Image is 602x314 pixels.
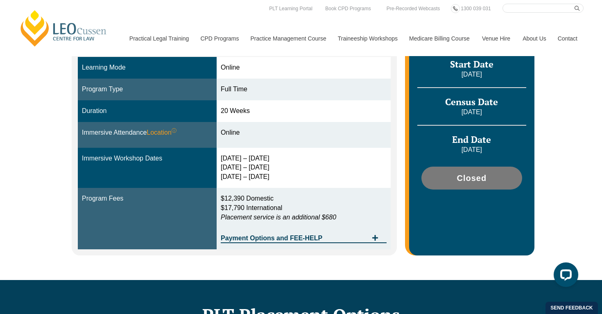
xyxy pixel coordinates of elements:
[82,106,213,116] div: Duration
[417,70,526,79] p: [DATE]
[82,85,213,94] div: Program Type
[445,96,498,108] span: Census Date
[82,194,213,203] div: Program Fees
[244,21,332,56] a: Practice Management Course
[123,21,195,56] a: Practical Legal Training
[452,133,491,145] span: End Date
[421,167,522,190] a: Closed
[552,21,584,56] a: Contact
[450,58,493,70] span: Start Date
[547,259,582,294] iframe: LiveChat chat widget
[221,235,368,242] span: Payment Options and FEE-HELP
[221,85,387,94] div: Full Time
[385,4,442,13] a: Pre-Recorded Webcasts
[221,214,336,221] em: Placement service is an additional $680
[516,21,552,56] a: About Us
[172,128,177,133] sup: ⓘ
[221,63,387,72] div: Online
[221,106,387,116] div: 20 Weeks
[461,6,491,11] span: 1300 039 031
[82,128,213,138] div: Immersive Attendance
[476,21,516,56] a: Venue Hire
[403,21,476,56] a: Medicare Billing Course
[82,63,213,72] div: Learning Mode
[221,128,387,138] div: Online
[221,195,274,202] span: $12,390 Domestic
[323,4,373,13] a: Book CPD Programs
[459,4,493,13] a: 1300 039 031
[221,154,387,182] div: [DATE] – [DATE] [DATE] – [DATE] [DATE] – [DATE]
[267,4,315,13] a: PLT Learning Portal
[417,108,526,117] p: [DATE]
[194,21,244,56] a: CPD Programs
[457,174,487,182] span: Closed
[332,21,403,56] a: Traineeship Workshops
[147,128,177,138] span: Location
[221,204,282,211] span: $17,790 International
[82,154,213,163] div: Immersive Workshop Dates
[417,145,526,154] p: [DATE]
[18,9,109,47] a: [PERSON_NAME] Centre for Law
